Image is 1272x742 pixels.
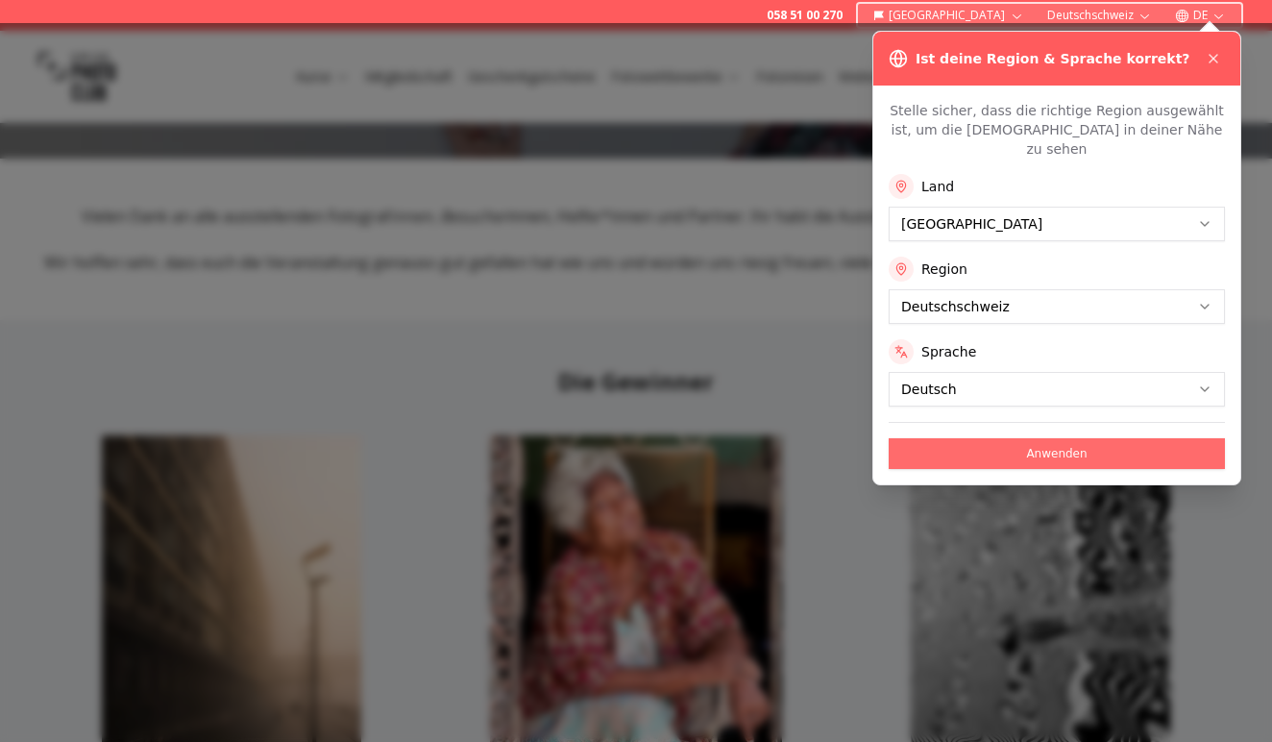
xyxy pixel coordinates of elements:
[916,49,1189,68] h3: Ist deine Region & Sprache korrekt?
[889,438,1225,469] button: Anwenden
[1167,4,1234,27] button: DE
[889,101,1225,159] p: Stelle sicher, dass die richtige Region ausgewählt ist, um die [DEMOGRAPHIC_DATA] in deiner Nähe ...
[767,8,843,23] a: 058 51 00 270
[921,177,954,196] label: Land
[921,260,967,279] label: Region
[1040,4,1160,27] button: Deutschschweiz
[921,342,976,361] label: Sprache
[866,4,1032,27] button: [GEOGRAPHIC_DATA]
